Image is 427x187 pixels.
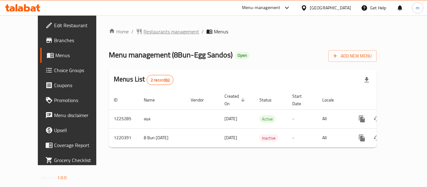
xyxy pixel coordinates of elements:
[287,128,317,147] td: -
[40,78,109,93] a: Coupons
[109,28,377,35] nav: breadcrumb
[55,52,104,59] span: Menus
[416,4,419,11] span: m
[214,28,228,35] span: Menus
[349,91,419,110] th: Actions
[131,28,133,35] li: /
[41,174,56,182] span: Version:
[40,108,109,123] a: Menu disclaimer
[310,4,351,11] div: [GEOGRAPHIC_DATA]
[259,115,275,123] div: Active
[369,130,384,145] button: Change Status
[292,92,310,107] span: Start Date
[143,28,199,35] span: Restaurants management
[139,109,186,128] td: aya
[54,96,104,104] span: Promotions
[54,37,104,44] span: Branches
[54,22,104,29] span: Edit Restaurant
[54,111,104,119] span: Menu disclaimer
[40,18,109,33] a: Edit Restaurant
[224,92,247,107] span: Created On
[317,109,349,128] td: All
[259,96,280,104] span: Status
[202,28,204,35] li: /
[114,96,126,104] span: ID
[40,63,109,78] a: Choice Groups
[136,28,199,35] a: Restaurants management
[322,96,342,104] span: Locale
[40,123,109,138] a: Upsell
[54,81,104,89] span: Coupons
[259,135,278,142] span: Inactive
[259,116,275,123] span: Active
[235,52,249,59] div: Open
[287,109,317,128] td: -
[57,174,67,182] span: 1.0.0
[54,66,104,74] span: Choice Groups
[40,93,109,108] a: Promotions
[369,111,384,126] button: Change Status
[139,128,186,147] td: 8 Bun [DATE]
[354,111,369,126] button: more
[354,130,369,145] button: more
[54,141,104,149] span: Coverage Report
[109,109,139,128] td: 1225285
[40,138,109,153] a: Coverage Report
[359,72,374,87] div: Export file
[259,134,278,142] div: Inactive
[147,77,173,83] span: 2 record(s)
[54,156,104,164] span: Grocery Checklist
[328,50,377,62] button: Add New Menu
[109,91,419,148] table: enhanced table
[54,126,104,134] span: Upsell
[235,53,249,58] span: Open
[144,96,163,104] span: Name
[109,28,129,35] a: Home
[109,48,233,62] span: Menu management ( 8Bun-Egg Sandos )
[224,115,237,123] span: [DATE]
[242,4,280,12] div: Menu-management
[147,75,174,85] div: Total records count
[317,128,349,147] td: All
[333,52,372,60] span: Add New Menu
[191,96,212,104] span: Vendor
[109,128,139,147] td: 1220391
[40,153,109,168] a: Grocery Checklist
[40,48,109,63] a: Menus
[114,75,173,85] h2: Menus List
[224,134,237,142] span: [DATE]
[40,33,109,48] a: Branches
